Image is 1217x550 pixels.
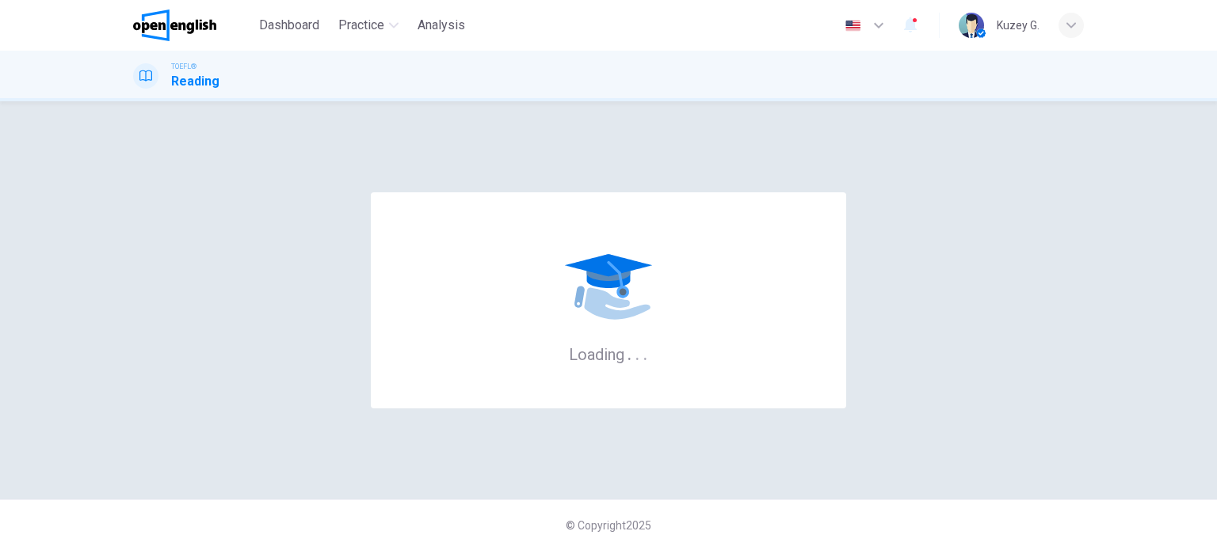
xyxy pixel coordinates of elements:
img: en [843,20,863,32]
h1: Reading [171,72,219,91]
img: Profile picture [959,13,984,38]
a: OpenEnglish logo [133,9,253,41]
h6: Loading [569,343,648,364]
h6: . [627,339,632,366]
span: TOEFL® [171,61,196,72]
h6: . [643,339,648,366]
h6: . [635,339,640,366]
span: Practice [338,16,384,35]
div: Kuzey G. [997,16,1040,35]
img: OpenEnglish logo [133,9,216,41]
span: Dashboard [259,16,319,35]
button: Dashboard [253,11,326,40]
button: Analysis [411,11,471,40]
button: Practice [332,11,405,40]
span: Analysis [418,16,465,35]
span: © Copyright 2025 [566,519,651,532]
